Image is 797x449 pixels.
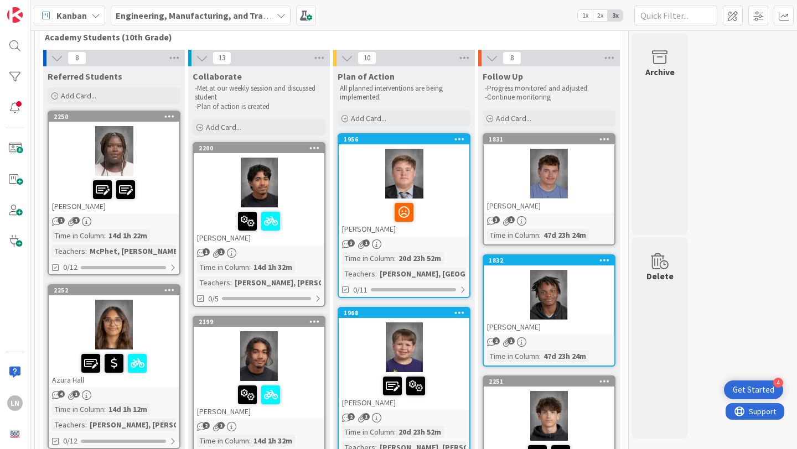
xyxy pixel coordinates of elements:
div: Time in Column [342,426,394,438]
div: 2199 [199,318,324,326]
div: Time in Column [197,261,249,273]
span: 1 [58,217,65,224]
div: 2250[PERSON_NAME] [49,112,179,213]
span: 1 [508,337,515,344]
div: 20d 23h 52m [396,252,444,264]
span: Kanban [56,9,87,22]
div: Open Get Started checklist, remaining modules: 4 [724,380,783,399]
span: : [249,435,251,447]
div: [PERSON_NAME] [484,199,614,213]
div: [PERSON_NAME], [GEOGRAPHIC_DATA]... [377,268,526,280]
p: All planned interventions are being implemented. [340,84,468,102]
span: Support [23,2,50,15]
span: : [539,229,541,241]
span: 3 [348,239,355,247]
span: 2 [203,422,210,429]
div: 2251 [484,377,614,387]
span: : [230,276,232,289]
span: 8 [68,51,86,65]
p: -Progress monitored and adjusted [485,84,613,93]
div: Archive [645,65,675,79]
div: [PERSON_NAME] [49,176,179,213]
div: 4 [773,378,783,388]
span: 2 [348,413,355,420]
div: 14d 1h 22m [106,229,150,242]
div: 14d 1h 32m [251,435,295,447]
div: 2250 [49,112,179,122]
span: : [375,268,377,280]
span: 1x [578,10,593,21]
span: 0/12 [63,262,77,273]
div: 2200[PERSON_NAME] [194,143,324,245]
div: [PERSON_NAME], [PERSON_NAME], P... [232,276,373,289]
div: Time in Column [487,229,539,241]
div: 1832[PERSON_NAME] [484,255,614,334]
span: Academy Students (10th Grade) [45,32,610,43]
div: 1831 [484,134,614,144]
input: Quick Filter... [634,6,717,25]
span: Add Card... [206,122,241,132]
div: Time in Column [52,403,104,415]
div: 47d 23h 24m [541,229,589,241]
span: 3x [608,10,623,21]
span: Referred Students [48,71,122,82]
div: 1831[PERSON_NAME] [484,134,614,213]
span: 1 [363,239,370,247]
img: avatar [7,426,23,442]
span: Add Card... [351,113,386,123]
span: 8 [503,51,521,65]
div: 47d 23h 24m [541,350,589,362]
div: Teachers [342,268,375,280]
div: 2252Azura Hall [49,285,179,387]
b: Engineering, Manufacturing, and Transportation [116,10,312,21]
span: 1 [218,248,225,255]
span: 1 [218,422,225,429]
div: Time in Column [342,252,394,264]
p: -Met at our weekly session and discussed student [195,84,323,102]
span: 4 [58,390,65,398]
div: McPhet, [PERSON_NAME]... [87,245,189,257]
div: Time in Column [487,350,539,362]
p: -Continue monitoring [485,93,613,102]
div: 1832 [484,255,614,265]
div: 1968[PERSON_NAME] [339,308,469,410]
div: Get Started [733,384,774,395]
span: 3 [493,216,500,223]
span: 1 [73,217,80,224]
span: 0/11 [353,284,368,296]
div: 20d 23h 52m [396,426,444,438]
span: Collaborate [193,71,242,82]
div: Delete [646,269,674,283]
div: 1832 [489,257,614,264]
div: 2200 [194,143,324,153]
span: : [104,229,106,242]
span: 0/12 [63,435,77,447]
div: [PERSON_NAME] [339,199,469,236]
div: 2252 [49,285,179,295]
div: 2252 [54,286,179,294]
div: [PERSON_NAME] [484,320,614,334]
span: : [394,252,396,264]
div: Teachers [52,419,85,431]
div: 1956 [339,134,469,144]
span: 1 [363,413,370,420]
span: 13 [213,51,231,65]
div: 1968 [339,308,469,318]
div: [PERSON_NAME], [PERSON_NAME], K... [87,419,229,431]
span: 2 [493,337,500,344]
span: 1 [203,248,210,255]
p: -Plan of action is created [195,102,323,111]
div: 2200 [199,144,324,152]
div: Time in Column [52,229,104,242]
span: 1 [508,216,515,223]
div: 14d 1h 32m [251,261,295,273]
div: 1831 [489,135,614,143]
span: Plan of Action [338,71,395,82]
div: [PERSON_NAME] [194,207,324,245]
div: Teachers [197,276,230,289]
div: 1956 [344,135,469,143]
span: 10 [358,51,376,65]
div: 2199[PERSON_NAME] [194,317,324,419]
div: LN [7,395,23,411]
div: 14d 1h 12m [106,403,150,415]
